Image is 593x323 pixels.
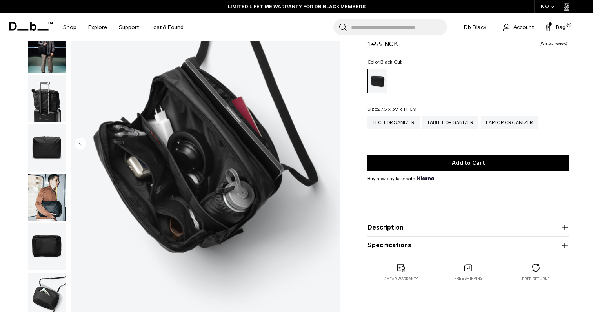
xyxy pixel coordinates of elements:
[367,60,402,64] legend: Color:
[27,272,66,320] button: Ramverk Laptop Organizer 16" Black Out
[367,69,387,93] a: Black Out
[63,13,76,41] a: Shop
[522,276,550,282] p: Free returns
[367,116,420,129] a: Tech Organizer
[546,22,566,32] button: Bag (1)
[503,22,534,32] a: Account
[367,241,569,250] button: Specifications
[228,3,366,10] a: LIMITED LIFETIME WARRANTY FOR DB BLACK MEMBERS
[539,42,568,46] a: Write a review
[417,176,434,180] img: {"height" => 20, "alt" => "Klarna"}
[28,174,66,221] img: Ramverk Laptop Organizer 16" Black Out
[75,137,86,151] button: Previous slide
[28,75,66,122] img: Ramverk Laptop Organizer 16" Black Out
[367,155,569,171] button: Add to Cart
[459,19,491,35] a: Db Black
[27,173,66,221] button: Ramverk Laptop Organizer 16" Black Out
[422,116,478,129] a: Tablet Organizer
[513,23,534,31] span: Account
[57,13,189,41] nav: Main Navigation
[28,223,66,270] img: Ramverk Laptop Organizer 16" Black Out
[367,223,569,232] button: Description
[88,13,107,41] a: Explore
[367,107,417,111] legend: Size:
[28,124,66,172] img: Ramverk Laptop Organizer 16" Black Out
[556,23,566,31] span: Bag
[119,13,139,41] a: Support
[151,13,184,41] a: Lost & Found
[384,276,418,282] p: 2 year warranty
[27,223,66,271] button: Ramverk Laptop Organizer 16" Black Out
[28,273,66,320] img: Ramverk Laptop Organizer 16" Black Out
[27,75,66,123] button: Ramverk Laptop Organizer 16" Black Out
[28,26,66,73] img: Ramverk Laptop Organizer 16" Black Out
[27,26,66,73] button: Ramverk Laptop Organizer 16" Black Out
[27,124,66,172] button: Ramverk Laptop Organizer 16" Black Out
[566,22,572,29] span: (1)
[367,175,434,182] span: Buy now pay later with
[378,106,417,112] span: 27.5 x 39 x 11 CM
[367,40,398,47] span: 1.499 NOK
[481,116,538,129] a: Laptop Organizer
[454,276,483,281] p: Free shipping
[380,59,402,65] span: Black Out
